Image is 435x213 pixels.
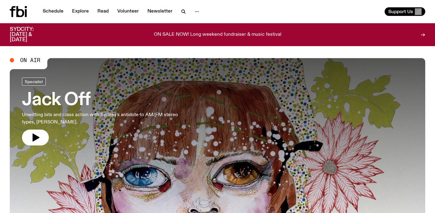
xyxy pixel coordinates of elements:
[10,27,49,42] h3: SYDCITY: [DATE] & [DATE]
[22,92,178,109] h3: Jack Off
[144,7,176,16] a: Newsletter
[22,111,178,126] p: Unwitting bits and class action with Sydney's antidote to AM/FM stereo types, [PERSON_NAME].
[22,78,178,145] a: Jack OffUnwitting bits and class action with Sydney's antidote to AM/FM stereo types, [PERSON_NAME].
[114,7,143,16] a: Volunteer
[68,7,92,16] a: Explore
[22,78,46,86] a: Specialist
[25,79,43,84] span: Specialist
[388,9,413,14] span: Support Us
[39,7,67,16] a: Schedule
[385,7,425,16] button: Support Us
[94,7,112,16] a: Read
[20,57,40,63] span: On Air
[154,32,281,38] p: ON SALE NOW! Long weekend fundraiser & music festival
